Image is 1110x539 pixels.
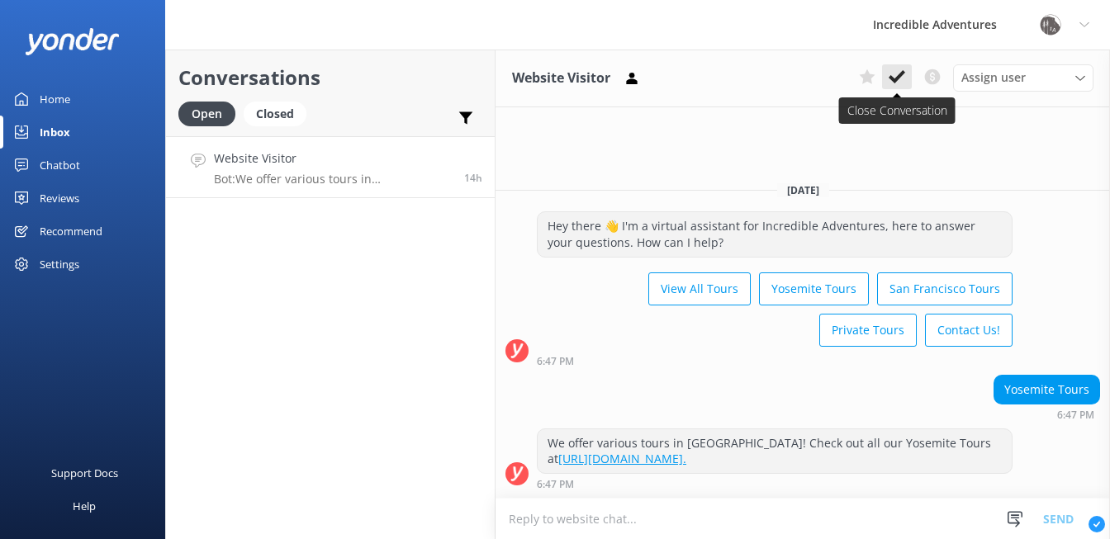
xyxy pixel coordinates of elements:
div: We offer various tours in [GEOGRAPHIC_DATA]! Check out all our Yosemite Tours at [538,429,1012,473]
div: Help [73,489,96,522]
div: Support Docs [51,456,118,489]
strong: 6:47 PM [537,480,574,489]
h4: Website Visitor [214,149,452,168]
button: Yosemite Tours [759,272,869,305]
img: 834-1758036015.png [1038,12,1063,37]
button: San Francisco Tours [877,272,1013,305]
div: Inbox [40,116,70,149]
a: [URL][DOMAIN_NAME]. [558,451,686,466]
span: Assign user [961,69,1026,87]
h2: Conversations [178,62,482,93]
div: Oct 13 2025 03:47pm (UTC -07:00) America/Los_Angeles [537,355,1013,366]
div: Settings [40,248,79,281]
strong: 6:47 PM [1057,410,1094,420]
span: Oct 13 2025 03:47pm (UTC -07:00) America/Los_Angeles [464,171,482,185]
div: Home [40,83,70,116]
div: Oct 13 2025 03:47pm (UTC -07:00) America/Los_Angeles [537,478,1013,489]
div: Assign User [953,64,1093,91]
p: Bot: We offer various tours in [GEOGRAPHIC_DATA]! Check out all our Yosemite Tours at [URL][DOMAI... [214,172,452,187]
span: [DATE] [777,183,829,197]
a: Website VisitorBot:We offer various tours in [GEOGRAPHIC_DATA]! Check out all our Yosemite Tours ... [166,136,495,198]
div: Closed [244,102,306,126]
div: Open [178,102,235,126]
a: Closed [244,104,315,122]
img: yonder-white-logo.png [25,28,120,55]
div: Yosemite Tours [994,376,1099,404]
strong: 6:47 PM [537,357,574,366]
div: Chatbot [40,149,80,182]
div: Recommend [40,215,102,248]
button: View All Tours [648,272,751,305]
button: Contact Us! [925,314,1013,347]
a: Open [178,104,244,122]
div: Reviews [40,182,79,215]
div: Hey there 👋 I'm a virtual assistant for Incredible Adventures, here to answer your questions. How... [538,212,1012,256]
button: Private Tours [819,314,917,347]
h3: Website Visitor [512,68,610,89]
div: Oct 13 2025 03:47pm (UTC -07:00) America/Los_Angeles [994,409,1100,420]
